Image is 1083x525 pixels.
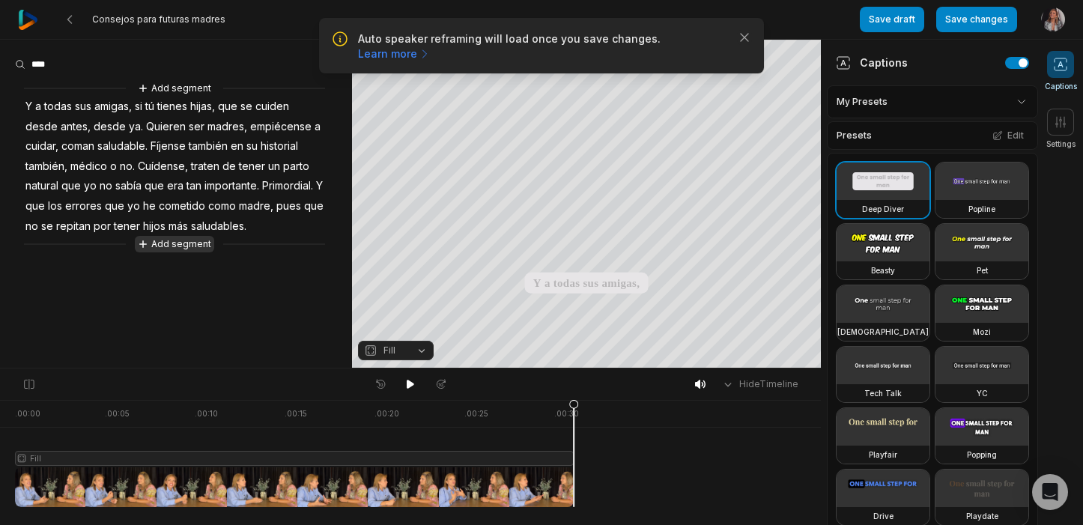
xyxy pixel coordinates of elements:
[167,216,189,237] span: más
[966,510,998,522] h3: Playdate
[837,326,929,338] h3: [DEMOGRAPHIC_DATA]
[114,176,143,196] span: sabía
[24,157,69,177] span: también,
[136,157,189,177] span: Cuídense,
[187,136,229,157] span: también
[864,387,902,399] h3: Tech Talk
[1046,139,1076,150] span: Settings
[860,7,924,32] button: Save draft
[968,203,995,215] h3: Popline
[189,157,221,177] span: traten
[185,176,203,196] span: tan
[133,97,144,117] span: si
[127,117,145,137] span: ya.
[24,196,46,216] span: que
[1032,474,1068,510] div: Open Intercom Messenger
[1045,81,1077,92] span: Captions
[109,157,118,177] span: o
[967,449,997,461] h3: Popping
[717,373,803,395] button: HideTimeline
[229,136,245,157] span: en
[282,157,311,177] span: parto
[827,85,1038,118] div: My Presets
[135,236,214,252] button: Add segment
[103,196,126,216] span: que
[973,326,991,338] h3: Mozi
[112,216,142,237] span: tener
[313,117,322,137] span: a
[303,196,325,216] span: que
[34,97,43,117] span: a
[862,203,904,215] h3: Deep Diver
[203,176,261,196] span: importante.
[187,117,206,137] span: ser
[64,196,103,216] span: errores
[40,216,55,237] span: se
[142,196,157,216] span: he
[24,117,59,137] span: desde
[189,97,216,117] span: hijas,
[221,157,237,177] span: de
[143,176,166,196] span: que
[977,264,988,276] h3: Pet
[358,31,725,61] p: Auto speaker reframing will load once you save changes.
[237,157,267,177] span: tener
[259,136,300,157] span: historial
[869,449,897,461] h3: Playfair
[873,510,894,522] h3: Drive
[206,117,249,137] span: madres,
[358,46,431,61] a: Learn more
[69,157,109,177] span: médico
[24,136,60,157] span: cuidar,
[358,341,434,360] button: Fill
[18,10,38,30] img: reap
[216,97,239,117] span: que
[96,136,149,157] span: saludable.
[43,97,73,117] span: todas
[92,117,127,137] span: desde
[988,126,1028,145] button: Edit
[871,264,895,276] h3: Beasty
[145,117,187,137] span: Quieren
[92,13,225,25] span: Consejos para futuras madres
[1045,51,1077,92] button: Captions
[166,176,185,196] span: era
[92,216,112,237] span: por
[98,176,114,196] span: no
[1046,109,1076,150] button: Settings
[93,97,133,117] span: amigas,
[157,196,207,216] span: cometido
[827,121,1038,150] div: Presets
[142,216,167,237] span: hijos
[383,344,395,357] span: Fill
[267,157,282,177] span: un
[118,157,136,177] span: no.
[239,97,254,117] span: se
[189,216,248,237] span: saludables.
[261,176,315,196] span: Primordial.
[60,176,82,196] span: que
[936,7,1017,32] button: Save changes
[245,136,259,157] span: su
[249,117,313,137] span: empiécense
[149,136,187,157] span: Fíjense
[73,97,93,117] span: sus
[60,136,96,157] span: coman
[24,216,40,237] span: no
[59,117,92,137] span: antes,
[24,176,60,196] span: natural
[207,196,237,216] span: como
[46,196,64,216] span: los
[144,97,156,117] span: tú
[82,176,98,196] span: yo
[24,97,34,117] span: Y
[977,387,988,399] h3: YC
[237,196,275,216] span: madre,
[836,55,908,70] div: Captions
[55,216,92,237] span: repitan
[135,80,214,97] button: Add segment
[254,97,291,117] span: cuiden
[156,97,189,117] span: tienes
[315,176,324,196] span: Y
[275,196,303,216] span: pues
